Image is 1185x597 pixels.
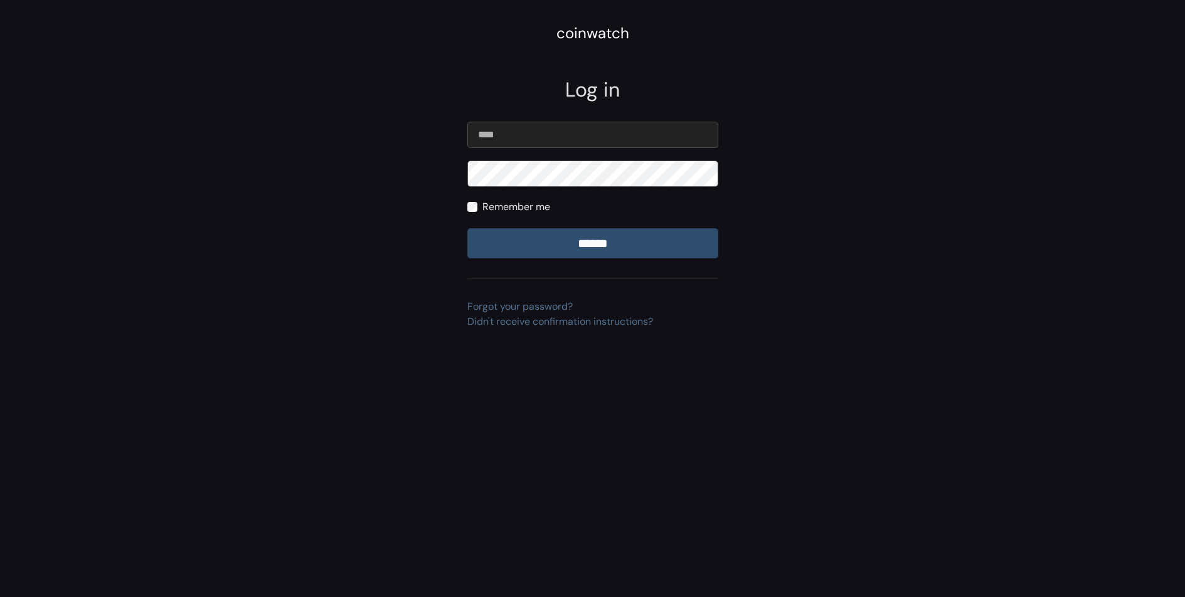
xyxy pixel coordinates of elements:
a: Forgot your password? [467,300,573,313]
a: Didn't receive confirmation instructions? [467,315,653,328]
a: coinwatch [556,28,629,41]
label: Remember me [482,199,550,214]
div: coinwatch [556,22,629,45]
h2: Log in [467,78,718,102]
